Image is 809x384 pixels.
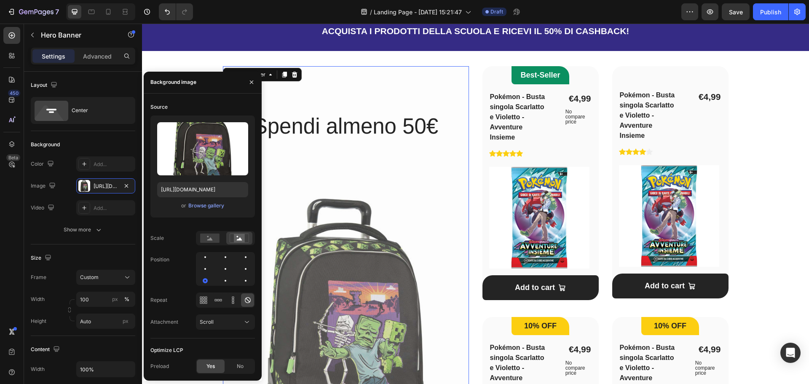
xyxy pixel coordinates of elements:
div: Background image [150,78,196,86]
span: No [237,363,244,370]
div: Layout [31,80,59,91]
div: €4,99 [420,318,450,333]
div: Video [31,202,56,214]
iframe: Design area [142,24,809,384]
h2: Pokémon - Busta singola Scarlatto e Violetto - Avventure Insieme [477,66,536,118]
div: Source [150,103,168,111]
div: Repeat [150,296,167,304]
input: px% [76,292,135,307]
span: Scroll [200,319,214,325]
span: / [370,8,372,16]
h1: Pokémon - Busta singola Scarlatto e Violetto - Avventure Insieme [347,67,407,120]
div: Add... [94,204,133,212]
p: No compare price [423,337,447,352]
button: px [122,294,132,304]
input: https://example.com/image.jpg [157,182,248,197]
div: €4,99 [550,66,580,81]
div: Publish [760,8,781,16]
img: Pokémon - Busta singola Scarlatto e Violetto - Avventure Insieme [347,143,447,245]
span: or [181,201,186,211]
button: % [110,294,120,304]
p: 10% OFF [500,297,556,308]
div: Size [31,252,53,264]
div: €4,99 [420,67,450,83]
span: Save [729,8,743,16]
div: Content [31,344,62,355]
label: Width [31,295,45,303]
div: Position [150,256,169,263]
div: Show more [64,226,103,234]
div: Open Intercom Messenger [780,343,801,363]
div: Attachment [150,318,178,326]
button: 7 [3,3,63,20]
button: Browse gallery [188,201,225,210]
div: [URL][DOMAIN_NAME] [94,183,118,190]
img: preview-image [157,122,248,175]
div: €4,99 [550,318,580,333]
span: px [123,318,129,324]
span: Draft [490,8,503,16]
div: Browse gallery [188,202,224,209]
p: No compare price [553,337,576,352]
p: No compare price [423,86,447,101]
button: Publish [753,3,788,20]
div: % [124,295,129,303]
div: Center [72,101,123,120]
div: Background [31,141,60,148]
div: Scale [150,234,164,242]
span: Yes [206,363,215,370]
div: Undo/Redo [159,3,193,20]
div: Add to cart [373,258,413,270]
span: Custom [80,274,99,281]
p: 7 [55,7,59,17]
div: Color [31,158,56,170]
p: Hero Banner [41,30,113,40]
div: Optimize LCP [150,346,183,354]
h2: Pokémon - Busta singola Scarlatto e Violetto - Avventure Insieme [477,318,536,371]
button: Custom [76,270,135,285]
button: Add to cart [340,252,457,277]
div: Add to cart [503,257,543,268]
div: Image [31,180,57,192]
div: Preload [150,363,169,370]
div: Width [31,365,45,373]
span: Landing Page - [DATE] 15:21:47 [374,8,462,16]
p: Settings [42,52,65,61]
p: 10% OFF [370,297,426,308]
button: Scroll [196,314,255,330]
button: Show more [31,222,135,237]
img: Pokémon - Busta singola Scarlatto e Violetto - Avventure Insieme [477,142,577,243]
div: 450 [8,90,20,97]
input: px [76,314,135,329]
p: Advanced [83,52,112,61]
h2: Pokémon - Busta singola Scarlatto e Violetto - Avventure Insieme [347,318,407,371]
input: Auto [77,362,135,377]
button: Add to cart [470,250,587,275]
p: Best-Seller [370,46,426,57]
button: Save [722,3,750,20]
div: Add... [94,161,133,168]
div: Beta [6,154,20,161]
label: Height [31,317,46,325]
div: px [112,295,118,303]
label: Frame [31,274,46,281]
